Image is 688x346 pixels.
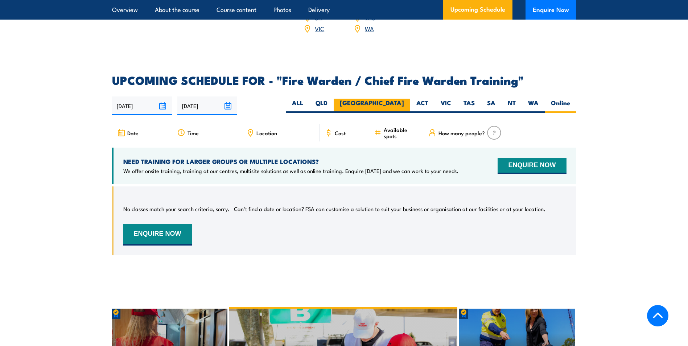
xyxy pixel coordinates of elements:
[127,130,139,136] span: Date
[123,224,192,246] button: ENQUIRE NOW
[315,24,324,33] a: VIC
[457,99,481,113] label: TAS
[234,205,545,213] p: Can’t find a date or location? FSA can customise a solution to suit your business or organisation...
[522,99,545,113] label: WA
[112,96,172,115] input: From date
[188,130,199,136] span: Time
[498,158,566,174] button: ENQUIRE NOW
[335,130,346,136] span: Cost
[502,99,522,113] label: NT
[286,99,309,113] label: ALL
[256,130,277,136] span: Location
[123,167,458,174] p: We offer onsite training, training at our centres, multisite solutions as well as online training...
[434,99,457,113] label: VIC
[123,157,458,165] h4: NEED TRAINING FOR LARGER GROUPS OR MULTIPLE LOCATIONS?
[384,127,418,139] span: Available spots
[481,99,502,113] label: SA
[123,205,230,213] p: No classes match your search criteria, sorry.
[410,99,434,113] label: ACT
[365,24,374,33] a: WA
[438,130,485,136] span: How many people?
[334,99,410,113] label: [GEOGRAPHIC_DATA]
[112,75,576,85] h2: UPCOMING SCHEDULE FOR - "Fire Warden / Chief Fire Warden Training"
[545,99,576,113] label: Online
[177,96,237,115] input: To date
[309,99,334,113] label: QLD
